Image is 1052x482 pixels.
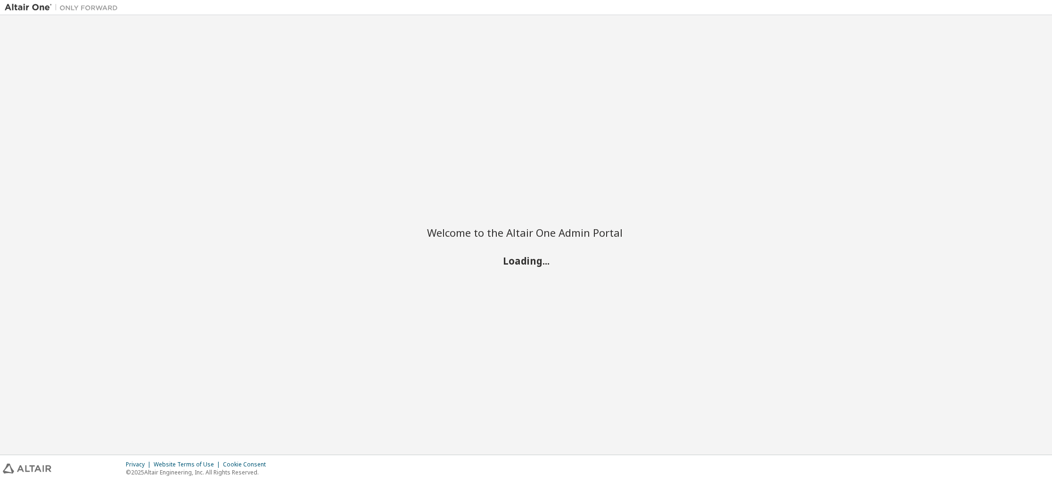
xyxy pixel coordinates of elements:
div: Privacy [126,461,154,468]
p: © 2025 Altair Engineering, Inc. All Rights Reserved. [126,468,271,476]
h2: Welcome to the Altair One Admin Portal [427,226,625,239]
img: altair_logo.svg [3,464,51,474]
h2: Loading... [427,255,625,267]
div: Cookie Consent [223,461,271,468]
img: Altair One [5,3,123,12]
div: Website Terms of Use [154,461,223,468]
